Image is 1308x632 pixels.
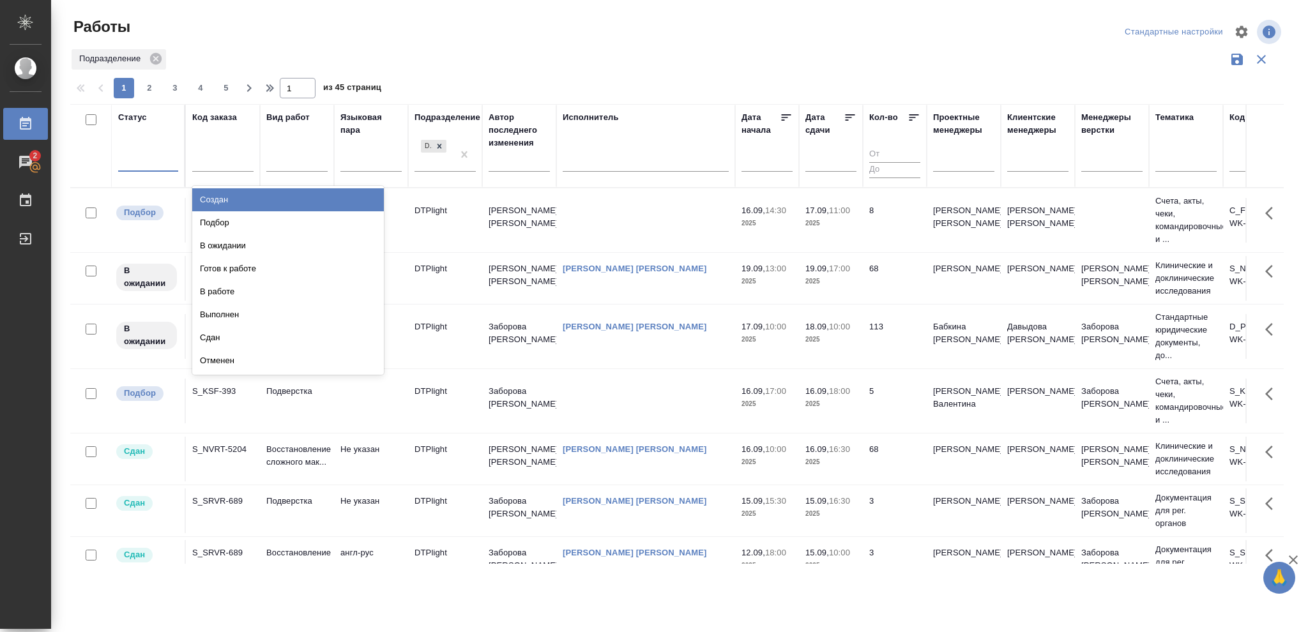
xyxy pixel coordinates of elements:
td: S_NVRT-5204-WK-018 [1223,437,1297,481]
p: Подбор [124,387,156,400]
div: Сдан [192,326,384,349]
p: 2025 [741,456,793,469]
td: [PERSON_NAME] [PERSON_NAME] [927,198,1001,243]
button: Здесь прячутся важные кнопки [1258,540,1288,571]
span: Работы [70,17,130,37]
p: Сдан [124,548,145,561]
div: Статус [118,111,147,124]
span: из 45 страниц [323,80,381,98]
div: split button [1122,22,1226,42]
div: Языковая пара [340,111,402,137]
div: DTPlight [421,140,432,153]
p: Подбор [124,206,156,219]
p: Сдан [124,445,145,458]
p: Клинические и доклинические исследования [1155,259,1217,297]
p: 2025 [741,217,793,230]
span: Настроить таблицу [1226,17,1257,47]
button: 2 [139,78,160,98]
div: Исполнитель [563,111,619,124]
p: Заборова [PERSON_NAME] [1081,495,1143,520]
div: Отменен [192,349,384,372]
p: 16.09, [805,386,829,396]
p: 17.09, [805,206,829,215]
p: 10:00 [829,322,850,331]
input: От [869,147,920,163]
div: Вид работ [266,111,310,124]
p: 18.09, [805,322,829,331]
p: Подверстка [266,385,328,398]
div: Можно подбирать исполнителей [115,385,178,402]
td: S_SRVR-689-WK-009 [1223,488,1297,533]
div: Исполнитель назначен, приступать к работе пока рано [115,320,178,350]
p: Стандартные юридические документы, до... [1155,311,1217,362]
td: 113 [863,314,927,359]
a: [PERSON_NAME] [PERSON_NAME] [563,444,707,454]
p: 2025 [741,333,793,346]
div: Подбор [192,211,384,234]
td: D_PDVSA-86-WK-030 [1223,314,1297,359]
p: Заборова [PERSON_NAME] [1081,385,1143,410]
td: DTPlight [408,256,482,301]
p: Клинические и доклинические исследования [1155,440,1217,478]
p: 17.09, [741,322,765,331]
td: 8 [863,198,927,243]
p: 16:30 [829,496,850,506]
p: Счета, акты, чеки, командировочные и ... [1155,375,1217,426]
div: Клиентские менеджеры [1007,111,1068,137]
p: 2025 [805,398,856,410]
div: Дата начала [741,111,780,137]
div: Подразделение [414,111,480,124]
button: Сохранить фильтры [1225,47,1249,71]
td: 5 [863,379,927,423]
td: Заборова [PERSON_NAME] [482,314,556,359]
td: DTPlight [408,488,482,533]
p: 15.09, [805,496,829,506]
p: Заборова [PERSON_NAME] [1081,320,1143,346]
div: S_KSF-393 [192,385,254,398]
div: Подразделение [72,49,166,70]
p: В ожидании [124,322,169,348]
td: DTPlight [408,314,482,359]
button: Сбросить фильтры [1249,47,1274,71]
p: 16:30 [829,444,850,454]
button: Здесь прячутся важные кнопки [1258,198,1288,229]
div: S_SRVR-689 [192,495,254,508]
p: Документация для рег. органов [1155,543,1217,582]
p: 18:00 [765,548,786,557]
td: C_FL-15919-WK-012 [1223,198,1297,243]
a: 2 [3,146,48,178]
div: Исполнитель назначен, приступать к работе пока рано [115,262,178,292]
p: 2025 [805,508,856,520]
td: [PERSON_NAME] [PERSON_NAME] [482,437,556,481]
div: Проектные менеджеры [933,111,994,137]
a: [PERSON_NAME] [PERSON_NAME] [563,322,707,331]
td: [PERSON_NAME] [1001,437,1075,481]
div: Кол-во [869,111,898,124]
td: S_NVRT-5204-WK-021 [1223,256,1297,301]
div: Автор последнего изменения [489,111,550,149]
td: [PERSON_NAME] [1001,256,1075,301]
div: S_NVRT-5204 [192,443,254,456]
input: До [869,162,920,178]
div: Менеджер проверил работу исполнителя, передает ее на следующий этап [115,546,178,564]
td: Бабкина [PERSON_NAME] [927,314,1001,359]
td: [PERSON_NAME] [1001,488,1075,533]
p: 2025 [741,508,793,520]
p: 16.09, [741,206,765,215]
p: 19.09, [805,264,829,273]
button: 🙏 [1263,562,1295,594]
p: Подверстка [266,495,328,508]
p: 17:00 [765,386,786,396]
p: Подразделение [79,52,145,65]
p: 16.09, [741,386,765,396]
p: 15.09, [741,496,765,506]
td: [PERSON_NAME] [PERSON_NAME] [482,198,556,243]
td: Не указан [334,437,408,481]
button: Здесь прячутся важные кнопки [1258,379,1288,409]
div: Тематика [1155,111,1194,124]
p: 2025 [741,559,793,572]
td: 3 [863,488,927,533]
td: [PERSON_NAME] [927,256,1001,301]
p: В ожидании [124,264,169,290]
td: [PERSON_NAME] [927,540,1001,585]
